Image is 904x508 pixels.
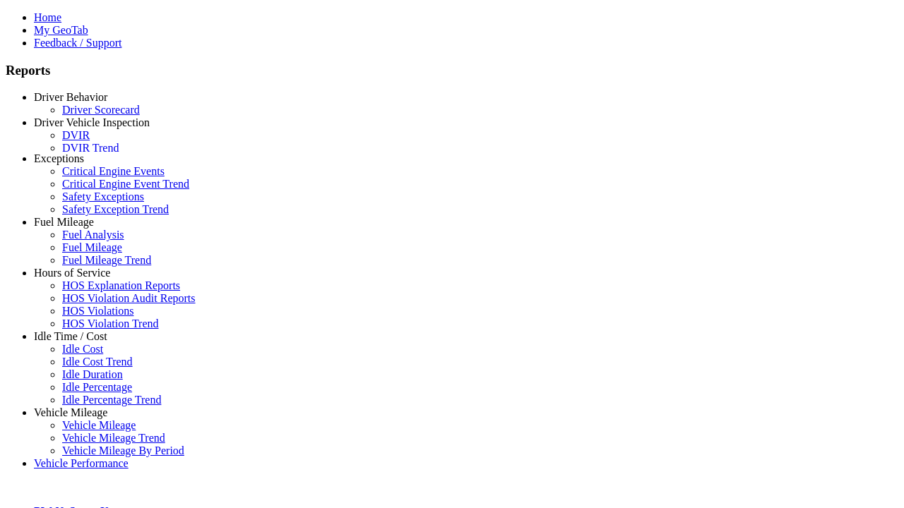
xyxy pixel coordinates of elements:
a: Idle Percentage [62,381,132,393]
a: HOS Violation Audit Reports [62,292,196,304]
a: Vehicle Mileage [34,406,107,418]
a: Safety Exceptions [62,190,144,202]
a: Fuel Mileage Trend [62,254,151,266]
a: Safety Exception Trend [62,203,169,215]
a: Hours of Service [34,267,110,279]
a: Idle Duration [62,368,123,380]
a: Vehicle Mileage [62,419,136,431]
a: Driver Behavior [34,91,107,103]
h3: Reports [6,63,898,78]
a: DVIR Trend [62,142,119,154]
a: DVIR [62,129,90,141]
a: Critical Engine Event Trend [62,178,189,190]
a: Fuel Mileage [62,241,122,253]
a: Fuel Analysis [62,229,124,241]
a: Idle Percentage Trend [62,394,161,406]
a: My GeoTab [34,24,88,36]
a: Home [34,11,61,23]
a: Fuel Mileage [34,216,94,228]
a: Driver Scorecard [62,104,140,116]
a: Vehicle Mileage Trend [62,432,165,444]
a: HOS Violation Trend [62,317,159,329]
a: Critical Engine Events [62,165,165,177]
a: Feedback / Support [34,37,121,49]
a: Idle Cost Trend [62,356,133,368]
a: HOS Explanation Reports [62,279,180,291]
a: Idle Time / Cost [34,330,107,342]
a: Vehicle Performance [34,457,129,469]
a: Idle Cost [62,343,103,355]
a: Exceptions [34,152,84,164]
a: Driver Vehicle Inspection [34,116,150,128]
a: Vehicle Mileage By Period [62,445,184,456]
a: HOS Violations [62,305,133,317]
